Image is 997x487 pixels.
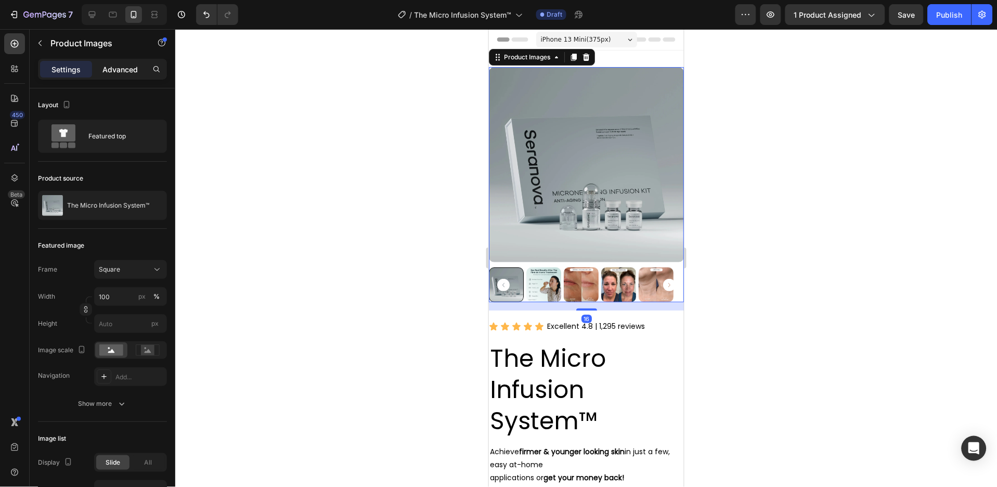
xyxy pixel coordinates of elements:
div: px [138,292,146,301]
div: 450 [10,111,25,119]
div: Open Intercom Messenger [962,436,987,461]
div: Show more [79,399,127,409]
p: Product Images [50,37,139,49]
div: Display [38,456,74,470]
span: 1 product assigned [794,9,862,20]
p: Settings [51,64,81,75]
div: % [153,292,160,301]
iframe: Design area [489,29,684,487]
span: / [409,9,412,20]
button: % [136,290,148,303]
span: Square [99,265,120,274]
button: 1 product assigned [785,4,885,25]
div: Image scale [38,343,88,357]
div: Publish [937,9,963,20]
div: Featured image [38,241,84,250]
div: Featured top [88,124,152,148]
p: The Micro Infusion System™ [67,202,149,209]
div: Product source [38,174,83,183]
input: px% [94,287,167,306]
div: Add... [115,373,164,382]
div: Undo/Redo [196,4,238,25]
span: Draft [547,10,562,19]
span: Save [898,10,915,19]
p: 7 [68,8,73,21]
div: Beta [8,190,25,199]
span: px [151,319,159,327]
button: Square [94,260,167,279]
input: px [94,314,167,333]
label: Frame [38,265,57,274]
span: The Micro Infusion System™ [414,9,511,20]
span: All [145,458,152,467]
span: Slide [106,458,120,467]
label: Height [38,319,57,328]
div: Layout [38,98,73,112]
label: Width [38,292,55,301]
p: Advanced [102,64,138,75]
div: Image list [38,434,66,443]
button: px [150,290,163,303]
img: product feature img [42,195,63,216]
button: Show more [38,394,167,413]
button: 7 [4,4,77,25]
div: Navigation [38,371,70,380]
button: Publish [928,4,972,25]
button: Save [889,4,924,25]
